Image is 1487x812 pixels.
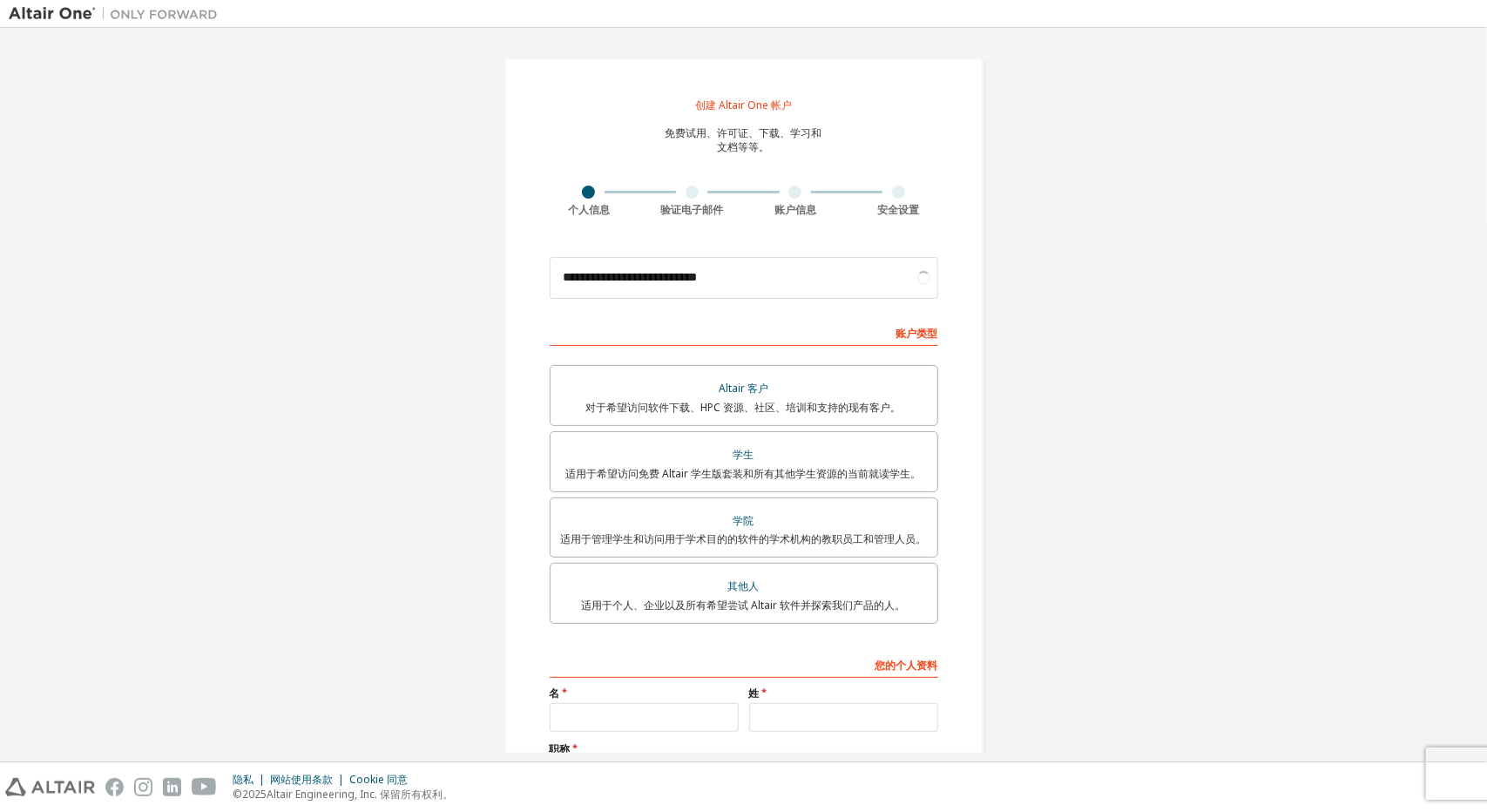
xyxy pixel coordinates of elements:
[267,787,453,802] font: Altair Engineering, Inc. 保留所有权利。
[5,778,95,796] img: altair_logo.svg
[896,326,938,341] font: 账户类型
[9,5,226,23] img: 牵牛星一号
[233,772,253,787] font: 隐私
[718,139,770,154] font: 文档等等。
[749,686,760,700] font: 姓
[875,658,938,673] font: 您的个人资料
[349,772,408,787] font: Cookie 同意
[105,778,124,796] img: facebook.svg
[163,778,181,796] img: linkedin.svg
[719,381,768,396] font: Altair 客户
[877,202,919,217] font: 安全设置
[550,686,560,700] font: 名
[660,202,723,217] font: 验证电子邮件
[695,98,792,112] font: 创建 Altair One 帐户
[550,741,571,756] font: 职称
[582,598,906,612] font: 适用于个人、企业以及所有希望尝试 Altair 软件并探索我们产品的人。
[666,125,822,140] font: 免费试用、许可证、下载、学习和
[774,202,816,217] font: 账户信息
[566,466,922,481] font: 适用于希望访问免费 Altair 学生版套装和所有其他学生资源的当前就读学生。
[586,400,902,415] font: 对于希望访问软件下载、HPC 资源、社区、培训和支持的现有客户。
[561,531,927,546] font: 适用于管理学生和访问用于学术目的的软件的学术机构的教职员工和管理人员。
[192,778,217,796] img: youtube.svg
[728,579,760,593] font: 其他人
[242,787,267,802] font: 2025
[568,202,610,217] font: 个人信息
[233,787,242,802] font: ©
[733,447,754,462] font: 学生
[733,513,754,528] font: 学院
[134,778,152,796] img: instagram.svg
[270,772,333,787] font: 网站使用条款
